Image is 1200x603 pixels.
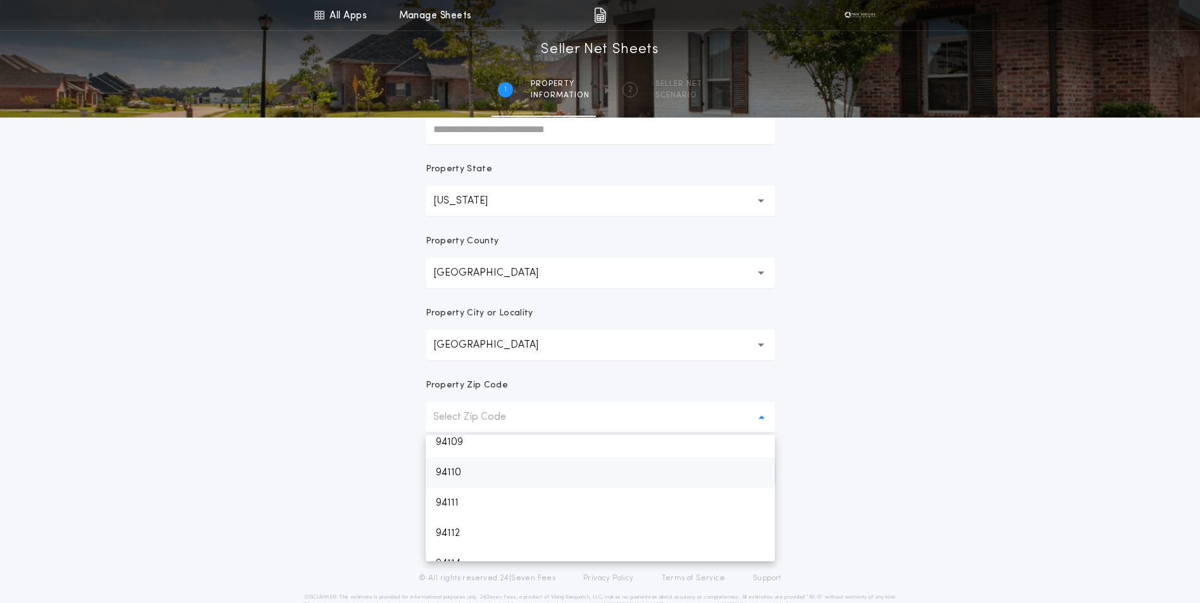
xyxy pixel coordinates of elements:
[504,85,507,95] h2: 1
[426,549,775,579] p: 94114
[426,330,775,360] button: [GEOGRAPHIC_DATA]
[662,573,725,583] a: Terms of Service
[433,410,526,425] p: Select Zip Code
[531,90,590,100] span: information
[426,307,533,320] p: Property City or Locality
[541,40,659,60] h1: Seller Net Sheets
[426,186,775,216] button: [US_STATE]
[655,90,702,100] span: SCENARIO
[426,427,775,458] p: 94109
[426,379,508,392] p: Property Zip Code
[426,435,775,561] ul: Select Zip Code
[433,338,559,353] p: [GEOGRAPHIC_DATA]
[531,79,590,89] span: Property
[419,573,555,583] p: © All rights reserved. 24|Seven Fees
[426,518,775,549] p: 94112
[426,402,775,432] button: Select Zip Code
[655,79,702,89] span: SELLER NET
[426,488,775,518] p: 94111
[433,193,508,209] p: [US_STATE]
[583,573,634,583] a: Privacy Policy
[594,8,606,23] img: img
[426,163,492,176] p: Property State
[426,235,499,248] p: Property County
[426,458,775,488] p: 94110
[426,258,775,288] button: [GEOGRAPHIC_DATA]
[628,85,633,95] h2: 2
[753,573,781,583] a: Support
[841,9,879,21] img: vs-icon
[433,265,559,281] p: [GEOGRAPHIC_DATA]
